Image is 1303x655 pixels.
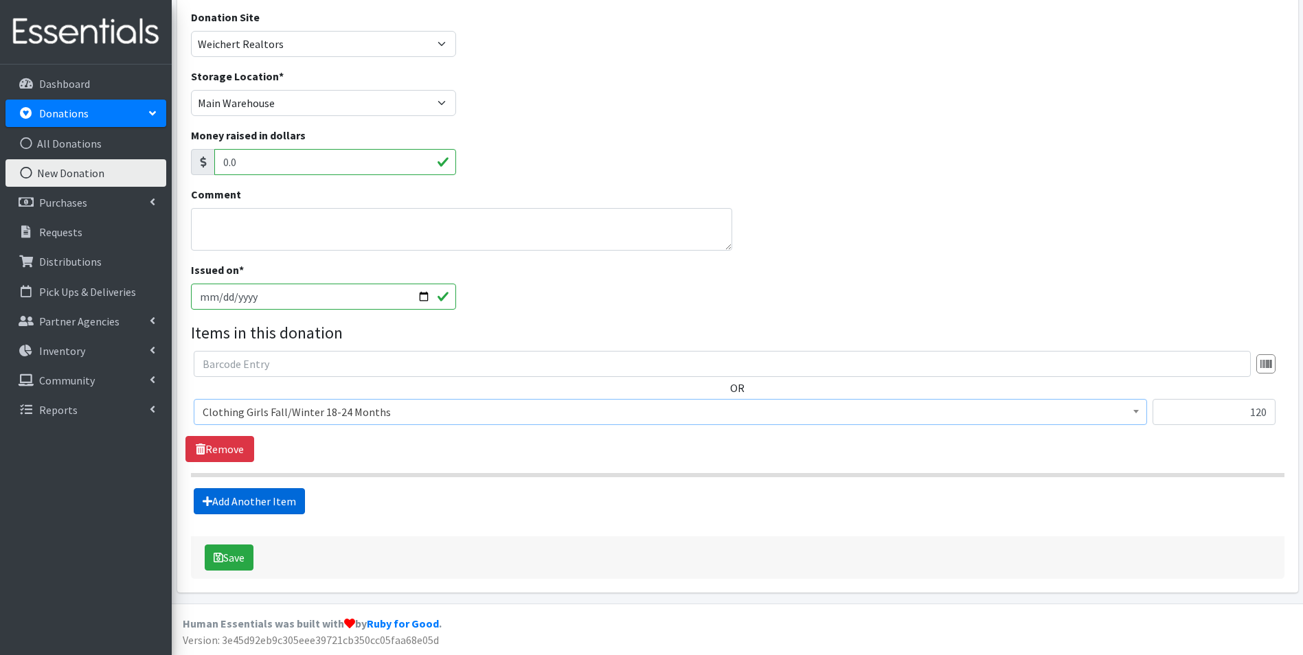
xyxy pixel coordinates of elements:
p: Requests [39,225,82,239]
a: Remove [185,436,254,462]
label: Storage Location [191,68,284,84]
a: Community [5,367,166,394]
p: Distributions [39,255,102,268]
a: Requests [5,218,166,246]
span: Clothing Girls Fall/Winter 18-24 Months [194,399,1147,425]
p: Dashboard [39,77,90,91]
p: Reports [39,403,78,417]
p: Community [39,374,95,387]
a: New Donation [5,159,166,187]
a: Pick Ups & Deliveries [5,278,166,306]
label: Issued on [191,262,244,278]
strong: Human Essentials was built with by . [183,617,442,630]
a: Reports [5,396,166,424]
legend: Items in this donation [191,321,1284,345]
a: Donations [5,100,166,127]
a: Add Another Item [194,488,305,514]
label: Donation Site [191,9,260,25]
span: Version: 3e45d92eb9c305eee39721cb350cc05faa68e05d [183,633,439,647]
a: Purchases [5,189,166,216]
p: Partner Agencies [39,314,120,328]
input: Quantity [1153,399,1276,425]
abbr: required [239,263,244,277]
p: Pick Ups & Deliveries [39,285,136,299]
button: Save [205,544,253,571]
a: Partner Agencies [5,308,166,335]
span: Clothing Girls Fall/Winter 18-24 Months [203,402,1138,422]
img: HumanEssentials [5,9,166,55]
a: Ruby for Good [367,617,439,630]
p: Purchases [39,196,87,209]
label: Money raised in dollars [191,127,306,143]
a: Distributions [5,248,166,275]
input: Barcode Entry [194,351,1251,377]
label: Comment [191,186,241,203]
a: Dashboard [5,70,166,97]
a: Inventory [5,337,166,365]
label: OR [730,380,745,396]
p: Donations [39,106,89,120]
a: All Donations [5,130,166,157]
abbr: required [279,69,284,83]
p: Inventory [39,344,85,358]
